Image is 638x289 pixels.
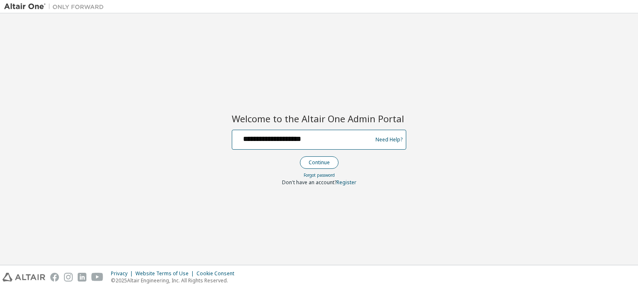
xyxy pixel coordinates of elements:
a: Need Help? [375,139,402,140]
div: Cookie Consent [196,270,239,277]
img: linkedin.svg [78,273,86,282]
img: youtube.svg [91,273,103,282]
img: facebook.svg [50,273,59,282]
button: Continue [300,156,339,169]
h2: Welcome to the Altair One Admin Portal [232,113,406,124]
img: instagram.svg [64,273,73,282]
img: altair_logo.svg [2,273,45,282]
img: Altair One [4,2,108,11]
span: Don't have an account? [282,179,336,186]
a: Register [336,179,356,186]
p: © 2025 Altair Engineering, Inc. All Rights Reserved. [111,277,239,284]
div: Privacy [111,270,135,277]
a: Forgot password [304,172,335,178]
div: Website Terms of Use [135,270,196,277]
